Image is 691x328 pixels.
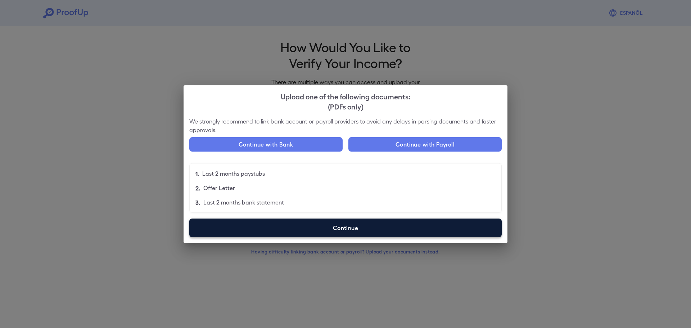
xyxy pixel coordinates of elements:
h2: Upload one of the following documents: [184,85,507,117]
div: (PDFs only) [189,101,502,111]
p: 1. [195,169,199,178]
p: 3. [195,198,200,207]
p: Last 2 months paystubs [202,169,265,178]
button: Continue with Bank [189,137,343,152]
p: Last 2 months bank statement [203,198,284,207]
p: 2. [195,184,200,192]
p: Offer Letter [203,184,235,192]
p: We strongly recommend to link bank account or payroll providers to avoid any delays in parsing do... [189,117,502,134]
button: Continue with Payroll [348,137,502,152]
label: Continue [189,219,502,237]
